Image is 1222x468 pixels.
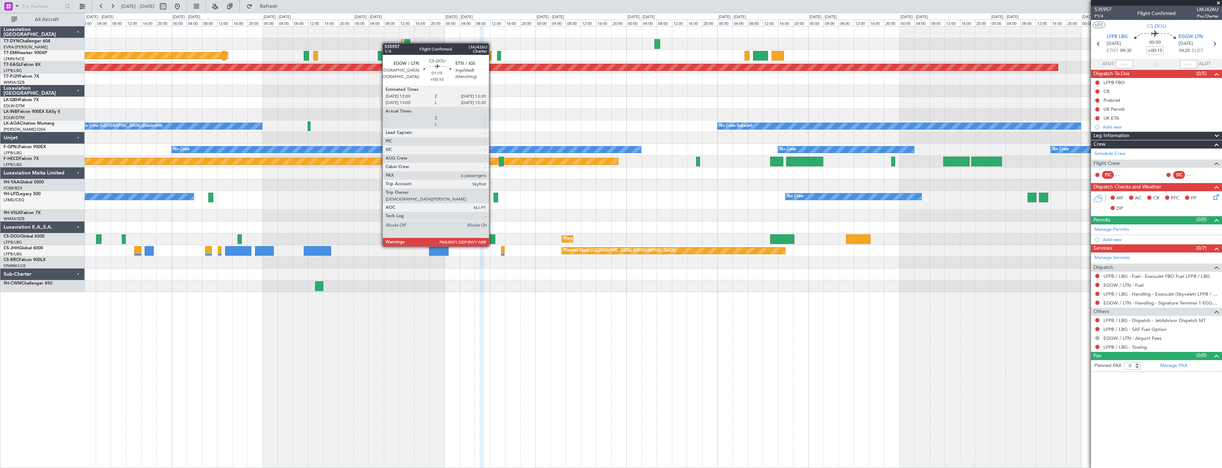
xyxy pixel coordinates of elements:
a: EVRA/[PERSON_NAME] [4,45,48,50]
span: DP [1117,205,1123,212]
span: Flight Crew [1093,160,1120,168]
div: 16:00 [778,20,793,26]
span: 9H-LPZ [4,192,18,196]
span: Permits [1093,216,1110,224]
div: [DATE] - [DATE] [1082,14,1109,20]
div: [DATE] - [DATE] [719,14,746,20]
a: LFMN/NCE [4,56,25,62]
a: 9H-VSLKFalcon 7X [4,211,41,215]
div: 08:00 [293,20,308,26]
span: ELDT [1192,47,1203,54]
div: PIC [1102,171,1114,179]
div: 12:00 [763,20,778,26]
div: 04:00 [550,20,566,26]
div: 20:00 [520,20,536,26]
a: T7-DYNChallenger 604 [4,39,50,43]
a: LFPB / LBG - Towing [1103,344,1147,350]
a: LFPB / LBG - Dispatch - JetAdvisor Dispatch MT [1103,317,1206,323]
div: 04:00 [642,20,657,26]
span: 10:25 [1179,47,1190,54]
div: CB [1103,88,1109,94]
div: 08:00 [475,20,490,26]
span: Refresh [254,4,284,9]
div: 20:00 [702,20,717,26]
div: 16:00 [687,20,702,26]
a: CS-DOUGlobal 6500 [4,234,45,239]
div: 00:00 [172,20,187,26]
span: Dispatch To-Dos [1093,70,1129,78]
span: LMJ426U [1197,6,1218,13]
a: F-HECDFalcon 7X [4,157,39,161]
span: T7-EMI [4,51,17,55]
span: CS-RRC [4,258,19,262]
div: No Crew [780,144,796,155]
div: 00:00 [262,20,278,26]
input: --:-- [1116,60,1133,68]
span: MF [1117,195,1123,202]
div: 08:00 [657,20,672,26]
a: LX-GBHFalcon 7X [4,98,39,102]
span: Leg Information [1093,132,1129,140]
a: DNMM/LOS [4,263,26,269]
div: No Crew [1053,144,1069,155]
div: No Crew [173,144,190,155]
span: CS-JHH [4,246,19,250]
button: Refresh [243,1,286,12]
div: LFPB FBO [1103,79,1125,85]
button: UTC [1093,22,1105,28]
span: [DATE] [1107,40,1121,47]
a: LFMD/CEQ [4,197,24,203]
span: FFC [1171,195,1179,202]
div: 08:00 [930,20,945,26]
div: 00:00 [717,20,733,26]
div: 04:00 [369,20,384,26]
input: Trip Number [22,1,63,12]
span: [DATE] - [DATE] [121,3,155,10]
div: 20:00 [611,20,627,26]
div: 16:00 [505,20,520,26]
div: 16:00 [323,20,338,26]
a: LFPB / LBG - SAF Fuel Option [1103,326,1166,332]
span: CR [1153,195,1159,202]
div: - - [1116,172,1132,178]
a: 9H-LPZLegacy 500 [4,192,41,196]
a: [PERSON_NAME]/QSA [4,127,46,132]
div: 08:00 [111,20,126,26]
div: [DATE] - [DATE] [627,14,655,20]
div: Add new [1103,124,1218,130]
span: LX-INB [4,110,17,114]
span: EGGW LTN [1179,33,1203,41]
a: EDLW/DTM [4,103,25,109]
div: 16:00 [869,20,884,26]
span: All Aircraft [19,17,75,22]
div: 20:00 [338,20,354,26]
span: AC [1135,195,1142,202]
a: LX-INBFalcon 900EX EASy II [4,110,60,114]
span: Crew [1093,140,1106,149]
a: Manage Services [1095,254,1130,261]
div: [DATE] - [DATE] [991,14,1019,20]
div: 12:00 [581,20,596,26]
span: LX-GBH [4,98,19,102]
div: UK Permit [1103,106,1125,112]
span: [DATE] [1179,40,1193,47]
span: T7-EAGL [4,63,21,67]
span: ALDT [1199,61,1211,68]
span: 535957 [1095,6,1112,13]
a: T7-EMIHawker 900XP [4,51,47,55]
div: 12:00 [399,20,414,26]
div: Prebrief [1103,97,1120,103]
div: [DATE] - [DATE] [445,14,473,20]
div: 00:00 [990,20,1006,26]
div: Planned Maint [GEOGRAPHIC_DATA] ([GEOGRAPHIC_DATA]) [564,234,676,244]
div: 12:00 [1036,20,1051,26]
a: EGGW / LTN - Fuel [1103,282,1144,288]
div: 20:00 [1066,20,1081,26]
div: 20:00 [793,20,808,26]
a: T7-EAGLFalcon 8X [4,63,41,67]
div: 08:00 [839,20,854,26]
div: 08:00 [384,20,399,26]
div: 00:00 [444,20,460,26]
a: 9H-CWMChallenger 850 [4,281,52,286]
div: UK ETA [1103,115,1119,121]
